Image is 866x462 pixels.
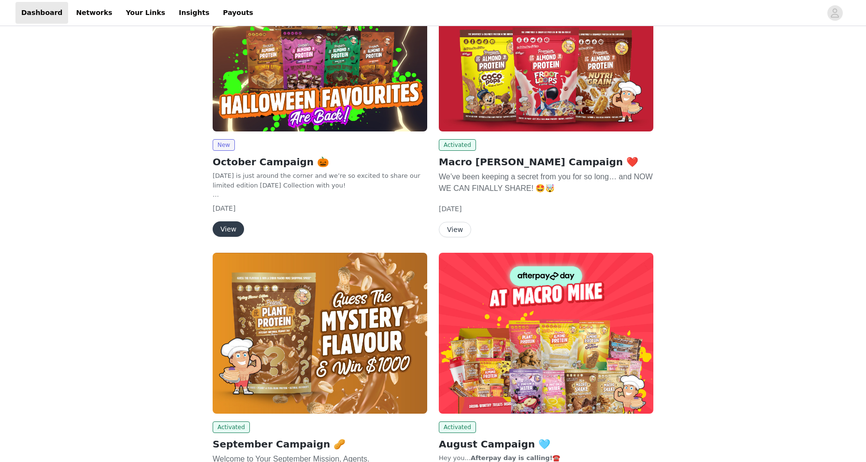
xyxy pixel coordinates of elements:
[439,139,476,151] span: Activated
[15,2,68,24] a: Dashboard
[213,139,235,151] span: New
[439,222,471,237] button: View
[70,2,118,24] a: Networks
[439,226,471,233] a: View
[213,172,420,189] span: [DATE] is just around the corner and we’re so excited to share our limited edition [DATE] Collect...
[213,253,427,414] img: Macro Mike
[217,2,259,24] a: Payouts
[173,2,215,24] a: Insights
[213,204,235,212] span: [DATE]
[439,253,653,414] img: Macro Mike
[439,437,653,451] h2: August Campaign 🩵
[120,2,171,24] a: Your Links
[471,454,553,462] strong: Afterpay day is calling!
[439,421,476,433] span: Activated
[213,155,427,169] h2: October Campaign 🎃
[439,155,653,169] h2: Macro [PERSON_NAME] Campaign ❤️
[213,226,244,233] a: View
[439,173,653,192] span: We’ve been keeping a secret from you for so long… and NOW WE CAN FINALLY SHARE! 🤩🤯
[213,421,250,433] span: Activated
[439,205,462,213] span: [DATE]
[830,5,839,21] div: avatar
[213,221,244,237] button: View
[213,437,427,451] h2: September Campaign 🥜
